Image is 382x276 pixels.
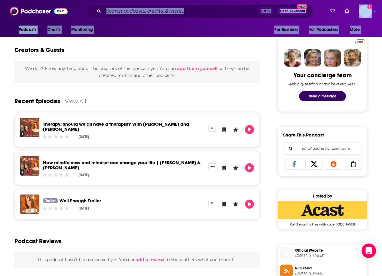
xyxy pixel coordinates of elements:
[359,5,372,18] img: User Profile
[71,26,93,34] span: Monitoring
[297,4,307,9] span: New
[278,219,367,226] span: Get 3 months free with code PODCHASER
[45,199,56,203] span: Trailer
[355,39,365,44] img: Podchaser Pro
[14,97,60,105] a: Recent Episodes
[295,248,365,253] span: Official Website
[20,156,39,176] img: How mindfulness and mindset can change your life | Jonny Wilkinson & Estelle Bingham
[43,160,200,170] a: How mindfulness and mindset can change your life | Jonny Wilkinson & Estelle Bingham
[342,6,352,16] a: Show notifications dropdown
[67,24,100,35] button: open menu
[362,244,376,258] div: Open Intercom Messenger
[278,201,367,219] img: Acast Deal: Get 3 months free with code PODCHASER
[231,163,240,172] button: Leave a Rating
[359,5,372,18] button: Show profile menu
[280,247,365,259] a: Official Website[DOMAIN_NAME]
[208,125,217,132] button: Show More Button
[65,98,86,104] a: View All
[42,134,69,139] div: Community Rating: 0 out of 5
[78,173,89,177] div: [DATE]
[78,135,89,139] div: [DATE]
[284,49,301,67] img: Sydney Profile
[309,26,338,34] span: For Podcasters
[367,5,372,9] svg: Add a profile image
[295,265,365,271] span: RSS Feed
[280,10,305,13] span: Open Advanced
[208,163,217,170] button: Show More Button
[289,81,356,86] div: Ask a question or make a request.
[44,24,64,35] a: Charts
[327,6,338,16] a: Show notifications dropdown
[78,206,89,210] div: [DATE]
[87,4,313,18] div: Search podcasts, credits, & more...
[283,132,324,138] h3: Share This Podcast
[245,125,254,134] button: Play
[299,91,346,101] button: Send a message
[14,238,62,245] h3: Podcast Reviews
[103,6,258,16] input: Search podcasts, credits, & more...
[42,206,69,210] div: Community Rating: 0 out of 5
[305,158,323,170] a: Share on X/Twitter
[42,173,69,177] div: Community Rating: 0 out of 5
[43,121,189,132] a: Therapy: Should we all have a therapist? With Dr. Ailey Jolie and Maya Raichoora
[277,8,308,15] button: Open AdvancedNew
[270,24,306,35] button: open menu
[274,26,298,34] span: For Business
[344,49,361,67] img: Jon Profile
[305,24,347,35] button: open menu
[278,201,367,226] a: Acast Deal: Get 3 months free with code PODCHASER
[355,38,365,44] a: Pro website
[286,158,303,170] a: Share on Facebook
[345,158,362,170] a: Copy Link
[136,256,164,263] button: add a review
[47,26,60,34] span: Charts
[258,7,273,15] span: Ctrl K
[37,257,237,262] span: This podcast hasn't been reviewed yet. You can to show others what you thought.
[304,49,321,67] img: Barbara Profile
[294,72,352,79] div: Your concierge team
[324,49,341,67] img: Jules Profile
[359,5,372,18] span: Logged in as Ashley_Beenen
[19,26,36,34] span: Podcasts
[20,195,39,214] img: Well Enough Trailer
[177,66,218,71] button: add them yourself
[208,200,217,206] button: Show More Button
[60,198,101,204] a: Well Enough Trailer
[350,26,360,34] span: More
[14,24,44,35] button: open menu
[245,163,254,172] button: Play
[283,143,362,155] div: Search followers
[220,163,229,172] button: Bookmark Episode
[220,200,229,209] button: Bookmark Episode
[10,5,68,17] img: Podchaser - Follow, Share and Rate Podcasts
[231,125,240,134] button: Leave a Rating
[245,200,254,209] button: Play
[346,24,368,35] button: open menu
[231,200,240,209] button: Leave a Rating
[295,253,365,258] span: shows.acast.com
[295,271,365,276] span: feeds.acast.com
[14,46,64,54] h2: Creators & Guests
[278,194,367,199] div: Hosted by
[288,143,357,154] input: Email address or username...
[25,66,249,78] span: We don't know anything about the creators of this podcast yet . You can so they can be credited f...
[20,118,39,137] img: Therapy: Should we all have a therapist? With Dr. Ailey Jolie and Maya Raichoora
[325,158,342,170] a: Share on Reddit
[220,125,229,134] button: Bookmark Episode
